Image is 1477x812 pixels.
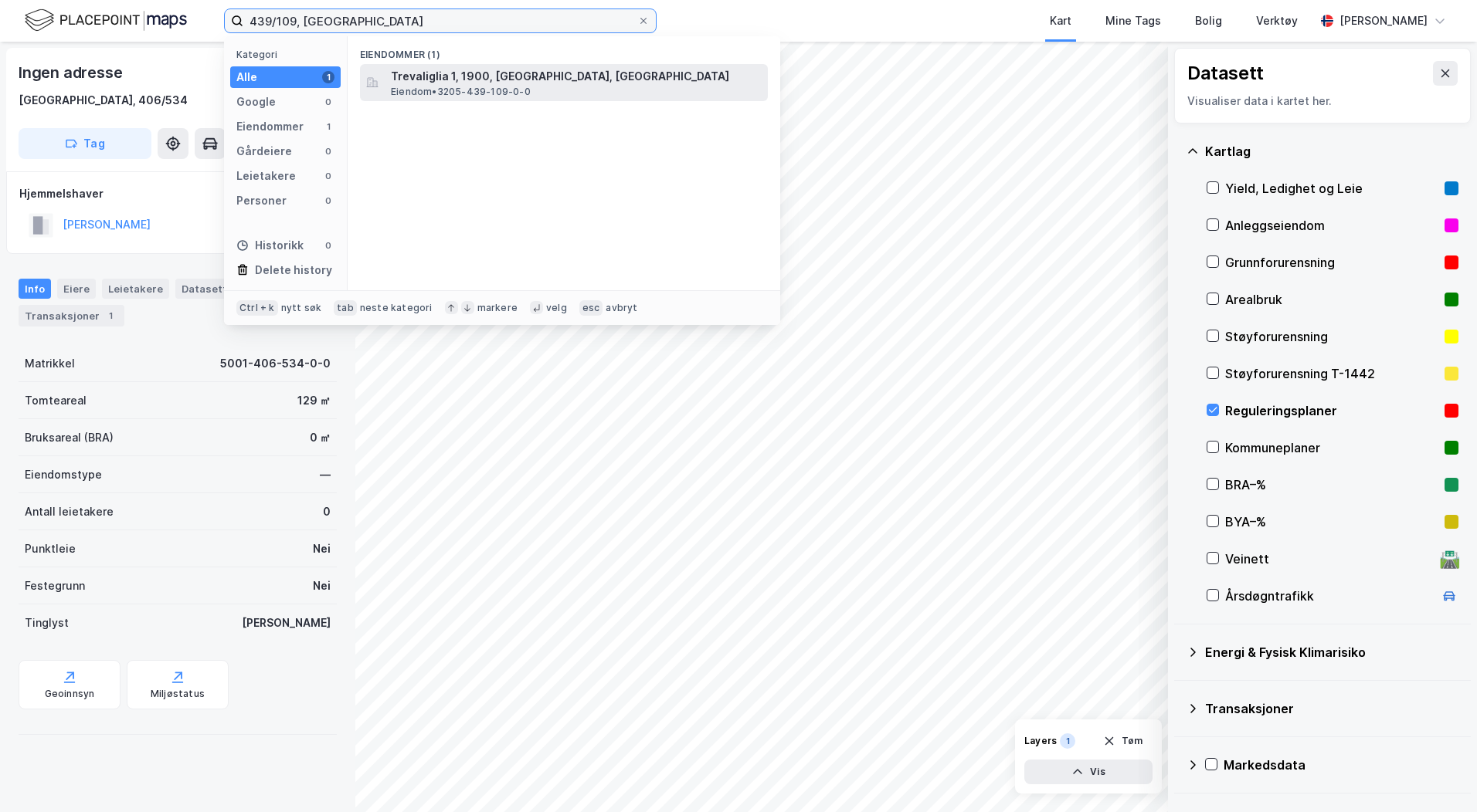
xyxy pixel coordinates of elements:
[242,614,331,632] div: [PERSON_NAME]
[236,142,292,161] div: Gårdeiere
[1060,733,1075,749] div: 1
[348,36,780,64] div: Eiendommer (1)
[25,7,187,34] img: logo.f888ab2527a4732fd821a326f86c7f29.svg
[175,279,233,299] div: Datasett
[236,191,287,210] div: Personer
[1205,643,1458,661] div: Energi & Fysisk Klimarisiko
[1439,549,1460,569] div: 🛣️
[236,93,276,111] div: Google
[19,60,125,85] div: Ingen adresse
[19,91,188,110] div: [GEOGRAPHIC_DATA], 406/534
[25,391,87,410] div: Tomteareal
[1205,142,1458,161] div: Kartlag
[1256,12,1298,30] div: Verktøy
[1225,475,1438,494] div: BRA–%
[1225,550,1434,568] div: Veinett
[220,354,331,373] div: 5001-406-534-0-0
[102,279,169,299] div: Leietakere
[322,239,334,252] div: 0
[1400,738,1477,812] iframe: Chat Widget
[1400,738,1477,812] div: Kontrollprogram for chat
[25,354,75,373] div: Matrikkel
[151,688,205,700] div: Miljøstatus
[323,502,331,521] div: 0
[1195,12,1222,30] div: Bolig
[391,86,531,98] span: Eiendom • 3205-439-109-0-0
[19,184,336,203] div: Hjemmelshaver
[45,688,95,700] div: Geoinnsyn
[310,428,331,447] div: 0 ㎡
[579,300,603,316] div: esc
[25,540,76,558] div: Punktleie
[25,502,114,521] div: Antall leietakere
[1187,92,1458,110] div: Visualiser data i kartet her.
[477,302,518,314] div: markere
[25,428,114,447] div: Bruksareal (BRA)
[57,279,96,299] div: Eiere
[1225,179,1438,198] div: Yield, Ledighet og Leie
[1225,216,1438,235] div: Anleggseiendom
[1105,12,1161,30] div: Mine Tags
[391,67,762,86] span: Trevaliglia 1, 1900, [GEOGRAPHIC_DATA], [GEOGRAPHIC_DATA]
[1225,513,1438,531] div: BYA–%
[1024,735,1057,747] div: Layers
[546,302,567,314] div: velg
[322,71,334,83] div: 1
[1225,438,1438,457] div: Kommuneplaner
[1225,290,1438,309] div: Arealbruk
[25,614,69,632] div: Tinglyst
[322,145,334,157] div: 0
[1050,12,1071,30] div: Kart
[1339,12,1428,30] div: [PERSON_NAME]
[313,577,331,595] div: Nei
[334,300,357,316] div: tab
[103,308,118,323] div: 1
[236,300,278,316] div: Ctrl + k
[1224,756,1458,774] div: Markedsdata
[25,577,85,595] div: Festegrunn
[19,128,151,159] button: Tag
[322,96,334,108] div: 0
[236,117,304,136] div: Eiendommer
[322,120,334,133] div: 1
[313,540,331,558] div: Nei
[25,465,102,484] div: Eiendomstype
[297,391,331,410] div: 129 ㎡
[19,279,51,299] div: Info
[19,305,124,326] div: Transaksjoner
[1225,253,1438,272] div: Grunnforurensning
[320,465,331,484] div: —
[322,195,334,207] div: 0
[1225,364,1438,383] div: Støyforurensning T-1442
[236,167,296,185] div: Leietakere
[1093,729,1153,753] button: Tøm
[1024,760,1153,784] button: Vis
[360,302,433,314] div: neste kategori
[255,261,332,279] div: Delete history
[1205,699,1458,718] div: Transaksjoner
[243,9,637,32] input: Søk på adresse, matrikkel, gårdeiere, leietakere eller personer
[1225,401,1438,420] div: Reguleringsplaner
[236,236,304,255] div: Historikk
[1187,61,1264,86] div: Datasett
[236,68,257,86] div: Alle
[1225,327,1438,346] div: Støyforurensning
[606,302,637,314] div: avbryt
[236,49,341,60] div: Kategori
[281,302,322,314] div: nytt søk
[1225,587,1434,605] div: Årsdøgntrafikk
[322,170,334,182] div: 0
